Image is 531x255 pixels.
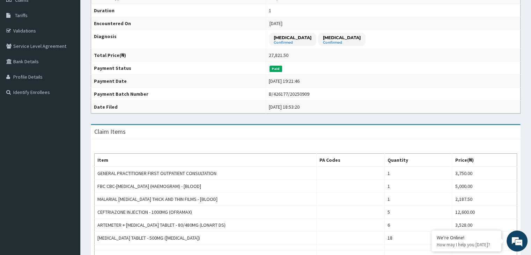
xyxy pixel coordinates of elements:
div: 27,821.50 [269,52,288,59]
th: Diagnosis [91,30,266,49]
div: Chat with us now [36,39,117,48]
span: [DATE] [270,20,282,27]
td: 12,600.00 [452,206,517,219]
td: MALARIAL [MEDICAL_DATA] THICK AND THIN FILMS - [BLOOD] [95,193,317,206]
span: Paid [270,66,282,72]
td: 18 [385,232,452,245]
td: 1 [385,193,452,206]
p: [MEDICAL_DATA] [274,35,311,41]
th: Payment Status [91,62,266,75]
h3: Claim Items [94,129,126,135]
th: PA Codes [316,154,385,167]
th: Item [95,154,317,167]
td: 2,187.50 [452,193,517,206]
td: FBC CBC-[MEDICAL_DATA] (HAEMOGRAM) - [BLOOD] [95,180,317,193]
td: GENERAL PRACTITIONER FIRST OUTPATIENT CONSULTATION [95,167,317,180]
small: Confirmed [323,41,361,44]
th: Encountered On [91,17,266,30]
td: [MEDICAL_DATA] TABLET - 500MG ([MEDICAL_DATA]) [95,232,317,245]
td: 1 [385,167,452,180]
td: 1 [385,180,452,193]
td: ARTEMETER + [MEDICAL_DATA] TABLET - 80/480MG (LONART DS) [95,219,317,232]
div: We're Online! [437,234,496,241]
td: 5 [385,206,452,219]
div: [DATE] 18:53:20 [269,103,300,110]
p: How may I help you today? [437,242,496,248]
p: [MEDICAL_DATA] [323,35,361,41]
td: CEFTRIAZONE INJECTION - 1000MG (OFRAMAX) [95,206,317,219]
td: 3,528.00 [452,219,517,232]
th: Price(₦) [452,154,517,167]
td: 3,750.00 [452,167,517,180]
div: [DATE] 19:21:46 [269,78,300,85]
td: 6 [385,219,452,232]
td: 5,000.00 [452,180,517,193]
th: Payment Batch Number [91,88,266,101]
th: Date Filed [91,101,266,114]
th: Duration [91,4,266,17]
img: d_794563401_company_1708531726252_794563401 [13,35,28,52]
textarea: Type your message and hit 'Enter' [3,176,133,201]
span: Tariffs [15,12,28,19]
div: Minimize live chat window [115,3,131,20]
small: Confirmed [274,41,311,44]
div: B/426177/20250909 [269,90,309,97]
th: Payment Date [91,75,266,88]
th: Total Price(₦) [91,49,266,62]
div: 1 [269,7,271,14]
span: We're online! [40,81,96,151]
th: Quantity [385,154,452,167]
